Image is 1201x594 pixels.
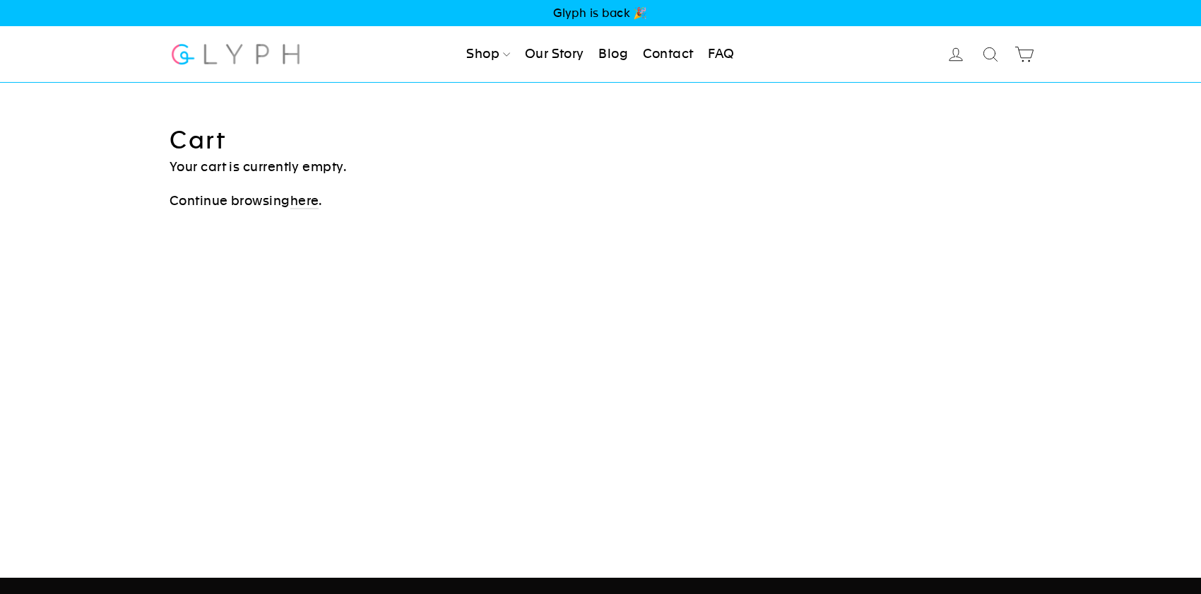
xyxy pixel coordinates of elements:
[170,35,302,73] img: Glyph
[702,39,740,70] a: FAQ
[461,39,740,70] ul: Primary
[170,191,1031,211] p: Continue browsing .
[593,39,634,70] a: Blog
[290,193,319,209] a: here
[461,39,516,70] a: Shop
[637,39,699,70] a: Contact
[170,157,1031,177] p: Your cart is currently empty.
[170,125,1031,156] h1: Cart
[519,39,590,70] a: Our Story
